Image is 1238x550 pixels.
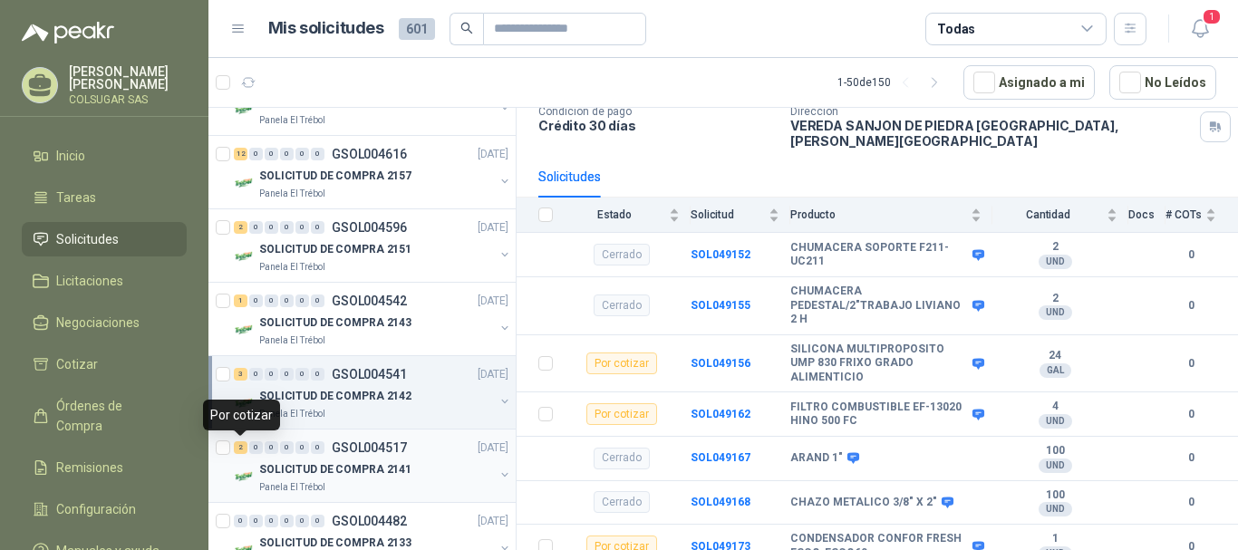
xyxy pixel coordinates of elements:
img: Logo peakr [22,22,114,43]
img: Company Logo [234,99,256,121]
span: # COTs [1165,208,1202,221]
p: SOLICITUD DE COMPRA 2142 [259,388,411,405]
span: 1 [1202,8,1222,25]
span: Cotizar [56,354,98,374]
th: # COTs [1165,198,1238,233]
div: UND [1039,305,1072,320]
p: Dirección [790,105,1193,118]
div: 0 [265,368,278,381]
span: Estado [564,208,665,221]
p: GSOL004616 [332,148,407,160]
div: 0 [249,441,263,454]
button: Asignado a mi [963,65,1095,100]
p: GSOL004541 [332,368,407,381]
div: 0 [265,441,278,454]
div: 3 [234,368,247,381]
th: Cantidad [992,198,1128,233]
div: Cerrado [594,294,650,316]
b: 0 [1165,355,1216,372]
div: Solicitudes [538,167,601,187]
b: 1 [992,532,1117,546]
div: 0 [311,294,324,307]
a: 2 0 0 0 0 0 GSOL004596[DATE] Company LogoSOLICITUD DE COMPRA 2151Panela El Trébol [234,217,512,275]
b: 4 [992,400,1117,414]
a: Remisiones [22,450,187,485]
img: Company Logo [234,319,256,341]
span: Tareas [56,188,96,207]
div: Cerrado [594,491,650,513]
p: Condición de pago [538,105,776,118]
span: Negociaciones [56,313,140,333]
div: Todas [937,19,975,39]
div: UND [1039,414,1072,429]
p: GSOL004517 [332,441,407,454]
div: GAL [1040,363,1071,378]
p: VEREDA SANJON DE PIEDRA [GEOGRAPHIC_DATA] , [PERSON_NAME][GEOGRAPHIC_DATA] [790,118,1193,149]
th: Producto [790,198,992,233]
button: 1 [1184,13,1216,45]
div: 0 [280,441,294,454]
div: Por cotizar [586,352,657,374]
img: Company Logo [234,246,256,267]
p: SOLICITUD DE COMPRA 2151 [259,241,411,258]
span: Licitaciones [56,271,123,291]
b: 0 [1165,449,1216,467]
div: UND [1039,255,1072,269]
p: [DATE] [478,513,508,530]
button: No Leídos [1109,65,1216,100]
p: GSOL004596 [332,221,407,234]
b: CHUMACERA SOPORTE F211-UC211 [790,241,968,269]
a: Solicitudes [22,222,187,256]
p: [DATE] [478,366,508,383]
span: search [460,22,473,34]
b: SOL049168 [691,496,750,508]
div: Por cotizar [203,400,280,430]
p: [DATE] [478,439,508,457]
a: SOL049156 [691,357,750,370]
div: 0 [311,515,324,527]
p: Panela El Trébol [259,407,325,421]
a: 1 0 0 0 0 0 GSOL004542[DATE] Company LogoSOLICITUD DE COMPRA 2143Panela El Trébol [234,290,512,348]
p: [PERSON_NAME] [PERSON_NAME] [69,65,187,91]
th: Estado [564,198,691,233]
span: 601 [399,18,435,40]
span: Solicitudes [56,229,119,249]
img: Company Logo [234,392,256,414]
b: 2 [992,240,1117,255]
p: SOLICITUD DE COMPRA 2141 [259,461,411,478]
div: 0 [311,221,324,234]
p: SOLICITUD DE COMPRA 2143 [259,314,411,332]
a: SOL049167 [691,451,750,464]
div: 0 [280,148,294,160]
div: 0 [311,441,324,454]
div: 0 [280,221,294,234]
p: GSOL004482 [332,515,407,527]
p: Panela El Trébol [259,333,325,348]
b: FILTRO COMBUSTIBLE EF-13020 HINO 500 FC [790,400,968,429]
b: 0 [1165,297,1216,314]
p: [DATE] [478,146,508,163]
div: 0 [295,294,309,307]
div: 0 [295,148,309,160]
b: 0 [1165,406,1216,423]
div: 0 [265,221,278,234]
b: 24 [992,349,1117,363]
b: CHAZO METALICO 3/8" X 2" [790,496,937,510]
a: Cotizar [22,347,187,381]
div: 0 [295,515,309,527]
div: 0 [249,515,263,527]
img: Company Logo [234,172,256,194]
h1: Mis solicitudes [268,15,384,42]
a: SOL049152 [691,248,750,261]
div: 0 [249,148,263,160]
div: 0 [234,515,247,527]
a: Licitaciones [22,264,187,298]
div: 12 [234,148,247,160]
div: UND [1039,502,1072,516]
div: 0 [249,368,263,381]
div: 0 [295,368,309,381]
a: Órdenes de Compra [22,389,187,443]
a: 2 0 0 0 0 0 GSOL004517[DATE] Company LogoSOLICITUD DE COMPRA 2141Panela El Trébol [234,437,512,495]
p: Panela El Trébol [259,260,325,275]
